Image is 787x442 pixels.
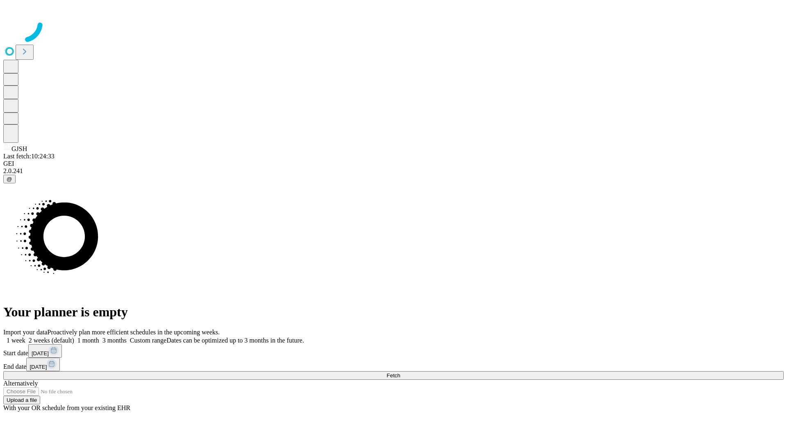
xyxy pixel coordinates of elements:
[77,337,99,344] span: 1 month
[3,329,48,336] span: Import your data
[3,175,16,183] button: @
[26,358,60,371] button: [DATE]
[3,167,784,175] div: 2.0.241
[3,396,40,404] button: Upload a file
[32,350,49,356] span: [DATE]
[3,371,784,380] button: Fetch
[3,153,55,160] span: Last fetch: 10:24:33
[166,337,304,344] span: Dates can be optimized up to 3 months in the future.
[102,337,127,344] span: 3 months
[130,337,166,344] span: Custom range
[48,329,220,336] span: Proactively plan more efficient schedules in the upcoming weeks.
[3,304,784,320] h1: Your planner is empty
[387,372,400,379] span: Fetch
[3,358,784,371] div: End date
[3,344,784,358] div: Start date
[29,337,74,344] span: 2 weeks (default)
[7,337,25,344] span: 1 week
[3,404,130,411] span: With your OR schedule from your existing EHR
[3,380,38,387] span: Alternatively
[7,176,12,182] span: @
[28,344,62,358] button: [DATE]
[30,364,47,370] span: [DATE]
[11,145,27,152] span: GJSH
[3,160,784,167] div: GEI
